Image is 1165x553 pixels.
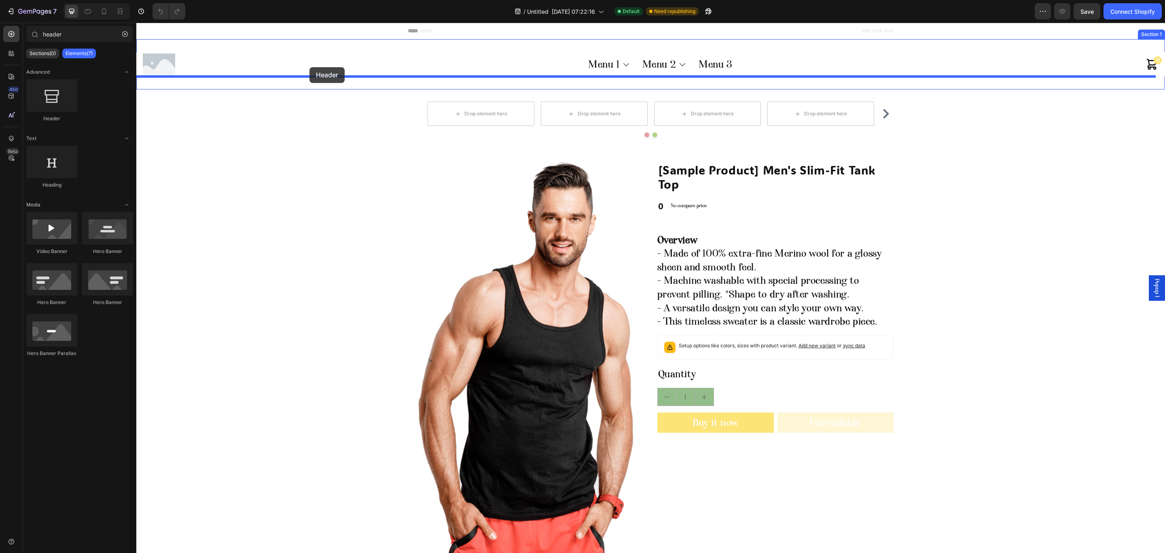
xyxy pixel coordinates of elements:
[120,198,133,211] span: Toggle open
[26,248,77,255] div: Video Banner
[136,23,1165,553] iframe: Design area
[1104,3,1162,19] button: Connect Shopify
[8,86,19,93] div: 450
[26,26,133,42] input: Search Sections & Elements
[26,350,77,357] div: Hero Banner Parallax
[26,68,50,76] span: Advanced
[26,201,40,208] span: Media
[654,8,695,15] span: Need republishing
[1080,8,1094,15] span: Save
[120,132,133,145] span: Toggle open
[26,181,77,189] div: Heading
[1074,3,1100,19] button: Save
[1110,7,1155,16] div: Connect Shopify
[82,248,133,255] div: Hero Banner
[623,8,640,15] span: Default
[66,50,93,57] p: Elements(7)
[26,115,77,122] div: Header
[26,135,36,142] span: Text
[1017,256,1025,275] span: Popup 1
[6,148,19,155] div: Beta
[53,6,57,16] p: 7
[82,299,133,306] div: Hero Banner
[3,3,60,19] button: 7
[30,50,56,57] p: Sections(0)
[153,3,185,19] div: Undo/Redo
[527,7,595,16] span: Untitled [DATE] 07:22:16
[26,299,77,306] div: Hero Banner
[523,7,525,16] span: /
[120,66,133,79] span: Toggle open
